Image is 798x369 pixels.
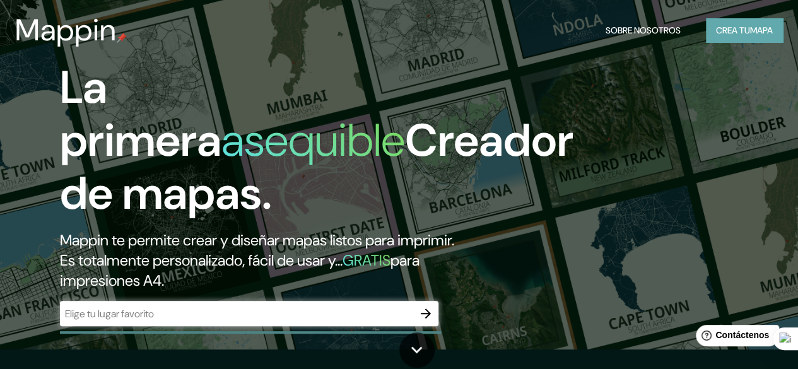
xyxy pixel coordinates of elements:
font: mapa [750,25,773,36]
img: pin de mapeo [117,33,127,43]
button: Sobre nosotros [601,18,686,42]
font: Sobre nosotros [606,25,681,36]
font: para impresiones A4. [60,250,420,290]
font: Mappin [15,10,117,50]
font: Es totalmente personalizado, fácil de usar y... [60,250,343,270]
font: GRATIS [343,250,390,270]
button: Crea tumapa [706,18,783,42]
font: Crea tu [716,25,750,36]
font: La primera [60,58,221,170]
iframe: Lanzador de widgets de ayuda [686,320,784,355]
font: Mappin te permite crear y diseñar mapas listos para imprimir. [60,230,454,250]
font: Creador de mapas. [60,111,573,223]
font: asequible [221,111,405,170]
input: Elige tu lugar favorito [60,307,413,321]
